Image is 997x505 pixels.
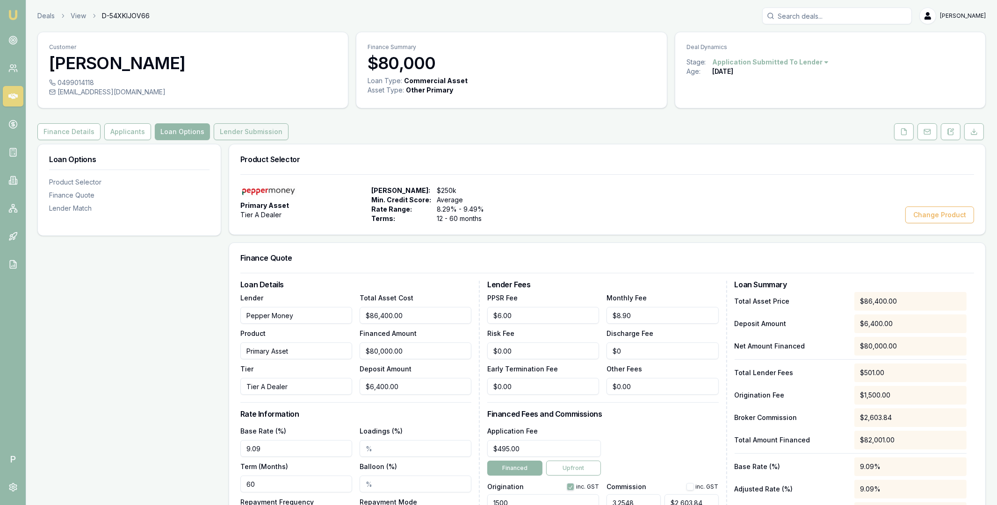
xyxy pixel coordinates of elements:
[360,365,412,373] label: Deposit Amount
[71,11,86,21] a: View
[735,297,847,306] p: Total Asset Price
[240,254,974,262] h3: Finance Quote
[607,307,718,324] input: $
[607,484,646,490] label: Commission
[49,204,210,213] div: Lender Match
[762,7,912,24] input: Search deals
[7,9,19,21] img: emu-icon-u.png
[546,461,601,476] button: Upfront
[487,329,514,337] label: Risk Fee
[360,462,397,470] label: Balloon (%)
[487,440,601,457] input: $
[487,342,599,359] input: $
[735,462,847,471] p: Base Rate (%)
[735,341,847,351] p: Net Amount Financed
[686,483,719,491] div: inc. GST
[49,43,337,51] p: Customer
[37,123,102,140] a: Finance Details
[735,391,847,400] p: Origination Fee
[37,11,55,21] a: Deals
[240,294,263,302] label: Lender
[240,281,471,288] h3: Loan Details
[487,378,599,395] input: $
[487,427,538,435] label: Application Fee
[487,461,542,476] button: Financed
[404,76,468,85] div: Commercial Asset
[713,67,734,76] div: [DATE]
[735,319,847,328] p: Deposit Amount
[368,85,404,95] div: Asset Type :
[240,440,352,457] input: %
[240,210,282,220] span: Tier A Dealer
[487,281,718,288] h3: Lender Fees
[360,329,417,337] label: Financed Amount
[104,123,151,140] button: Applicants
[360,294,413,302] label: Total Asset Cost
[713,57,830,67] button: Application Submitted To Lender
[735,281,967,288] h3: Loan Summary
[854,314,967,333] div: $6,400.00
[854,431,967,449] div: $82,001.00
[607,365,642,373] label: Other Fees
[686,67,713,76] div: Age:
[153,123,212,140] a: Loan Options
[854,337,967,356] div: $80,000.00
[735,413,847,422] p: Broker Commission
[735,368,847,377] p: Total Lender Fees
[240,427,286,435] label: Base Rate (%)
[49,191,210,200] div: Finance Quote
[360,342,471,359] input: $
[240,365,253,373] label: Tier
[686,43,974,51] p: Deal Dynamics
[735,435,847,445] p: Total Amount Financed
[102,11,150,21] span: D-54XKIJOV66
[567,483,599,491] div: inc. GST
[607,378,718,395] input: $
[437,214,498,223] span: 12 - 60 months
[49,178,210,187] div: Product Selector
[240,462,288,470] label: Term (Months)
[212,123,290,140] a: Lender Submission
[37,11,150,21] nav: breadcrumb
[360,378,471,395] input: $
[854,292,967,311] div: $86,400.00
[368,54,655,72] h3: $80,000
[371,186,431,195] span: [PERSON_NAME]:
[437,195,498,205] span: Average
[240,186,296,197] img: Pepper Money
[371,195,431,205] span: Min. Credit Score:
[940,12,986,20] span: [PERSON_NAME]
[406,85,453,95] div: Other Primary
[360,476,471,492] input: %
[49,54,337,72] h3: [PERSON_NAME]
[240,410,471,418] h3: Rate Information
[607,342,718,359] input: $
[487,484,524,490] label: Origination
[371,214,431,223] span: Terms:
[854,363,967,382] div: $501.00
[854,408,967,427] div: $2,603.84
[735,484,847,494] p: Adjusted Rate (%)
[487,410,718,418] h3: Financed Fees and Commissions
[905,206,974,223] button: Change Product
[49,78,337,87] div: 0499014118
[360,307,471,324] input: $
[368,43,655,51] p: Finance Summary
[3,449,23,469] span: P
[240,329,266,337] label: Product
[607,329,653,337] label: Discharge Fee
[487,365,558,373] label: Early Termination Fee
[240,156,974,163] h3: Product Selector
[49,87,337,97] div: [EMAIL_ADDRESS][DOMAIN_NAME]
[368,76,402,85] div: Loan Type:
[155,123,210,140] button: Loan Options
[360,427,403,435] label: Loadings (%)
[240,201,289,210] span: Primary Asset
[854,386,967,405] div: $1,500.00
[214,123,289,140] button: Lender Submission
[49,156,210,163] h3: Loan Options
[437,186,498,195] span: $250k
[102,123,153,140] a: Applicants
[854,480,967,498] div: 9.09%
[686,57,713,67] div: Stage:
